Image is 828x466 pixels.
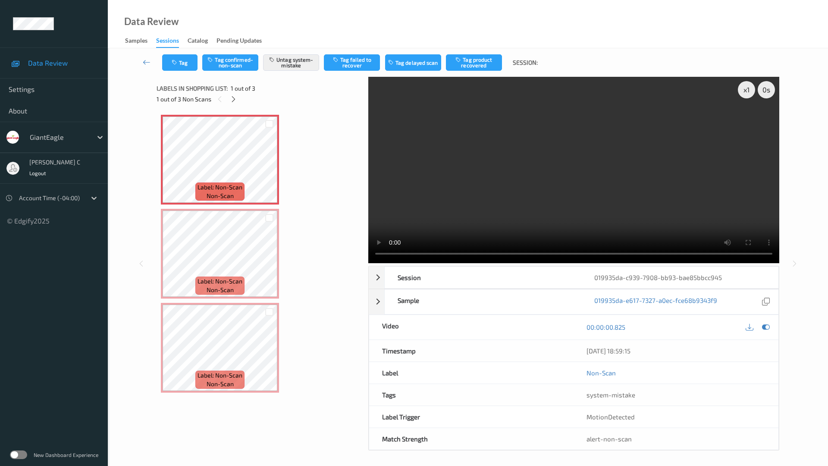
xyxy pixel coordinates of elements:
div: Video [369,315,574,340]
div: alert-non-scan [586,435,765,443]
span: Label: Non-Scan [198,371,242,380]
div: Timestamp [369,340,574,362]
a: Sessions [156,35,188,48]
div: Sessions [156,36,179,48]
a: Catalog [188,35,216,47]
a: 00:00:00.825 [586,323,625,331]
span: Labels in shopping list: [157,84,228,93]
button: Tag confirmed-non-scan [202,54,258,71]
div: Data Review [124,17,179,26]
button: Tag delayed scan [385,54,441,71]
div: x 1 [738,81,755,98]
div: Catalog [188,36,208,47]
span: non-scan [207,192,234,200]
div: 0 s [758,81,775,98]
a: 019935da-e617-7327-a0ec-fce68b9343f9 [594,296,717,308]
span: non-scan [207,380,234,388]
button: Tag failed to recover [324,54,380,71]
div: Session019935da-c939-7908-bb93-bae85bbcc945 [369,266,779,289]
span: Session: [513,58,538,67]
span: Label: Non-Scan [198,183,242,192]
button: Untag system-mistake [263,54,319,71]
div: Samples [125,36,147,47]
div: Match Strength [369,428,574,450]
div: 019935da-c939-7908-bb93-bae85bbcc945 [581,267,778,288]
a: Samples [125,35,156,47]
button: Tag [162,54,198,71]
div: Sample019935da-e617-7327-a0ec-fce68b9343f9 [369,289,779,315]
div: Sample [385,290,582,314]
span: non-scan [207,286,234,294]
div: Label Trigger [369,406,574,428]
div: MotionDetected [574,406,778,428]
div: Pending Updates [216,36,262,47]
div: 1 out of 3 Non Scans [157,94,362,104]
div: Label [369,362,574,384]
span: Label: Non-Scan [198,277,242,286]
div: Session [385,267,582,288]
span: 1 out of 3 [231,84,255,93]
a: Pending Updates [216,35,270,47]
a: Non-Scan [586,368,616,377]
div: [DATE] 18:59:15 [586,346,765,355]
div: Tags [369,384,574,406]
span: system-mistake [586,391,635,399]
button: Tag product recovered [446,54,502,71]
